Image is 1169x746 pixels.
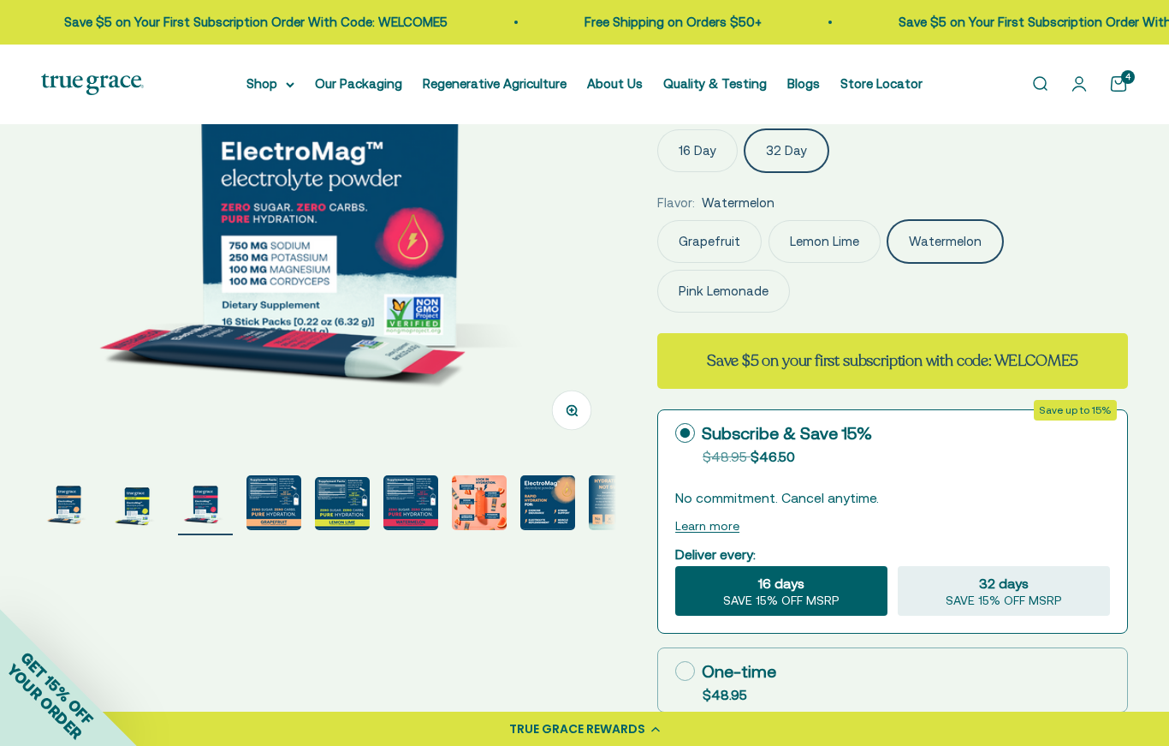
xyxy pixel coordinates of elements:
[555,15,732,29] a: Free Shipping on Orders $50+
[1121,70,1135,84] cart-count: 4
[702,193,774,213] span: Watermelon
[509,720,645,738] div: TRUE GRACE REWARDS
[41,475,96,530] img: ElectroMag™
[423,76,567,91] a: Regenerative Agriculture
[178,475,233,535] button: Go to item 3
[589,475,644,530] img: Everyone needs true hydration. From your extreme athletes to you weekend warriors, ElectroMag giv...
[246,475,301,535] button: Go to item 4
[315,76,402,91] a: Our Packaging
[17,648,97,728] span: GET 15% OFF
[34,12,418,33] p: Save $5 on Your First Subscription Order With Code: WELCOME5
[787,76,820,91] a: Blogs
[178,475,233,530] img: ElectroMag™
[41,475,96,535] button: Go to item 1
[707,350,1078,371] strong: Save $5 on your first subscription with code: WELCOME5
[657,193,695,213] legend: Flavor:
[246,74,294,94] summary: Shop
[520,475,575,530] img: Rapid Hydration For: - Exercise endurance* - Stress support* - Electrolyte replenishment* - Muscl...
[110,475,164,530] img: ElectroMag™
[315,477,370,535] button: Go to item 5
[452,475,507,535] button: Go to item 7
[246,475,301,530] img: 750 mg sodium for fluid balance and cellular communication.* 250 mg potassium supports blood pres...
[452,475,507,530] img: Magnesium for heart health and stress support* Chloride to support pH balance and oxygen flow* So...
[840,76,923,91] a: Store Locator
[663,76,767,91] a: Quality & Testing
[110,475,164,535] button: Go to item 2
[587,76,643,91] a: About Us
[383,475,438,535] button: Go to item 6
[589,475,644,535] button: Go to item 9
[383,475,438,530] img: ElectroMag™
[520,475,575,535] button: Go to item 8
[3,660,86,743] span: YOUR ORDER
[315,477,370,530] img: ElectroMag™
